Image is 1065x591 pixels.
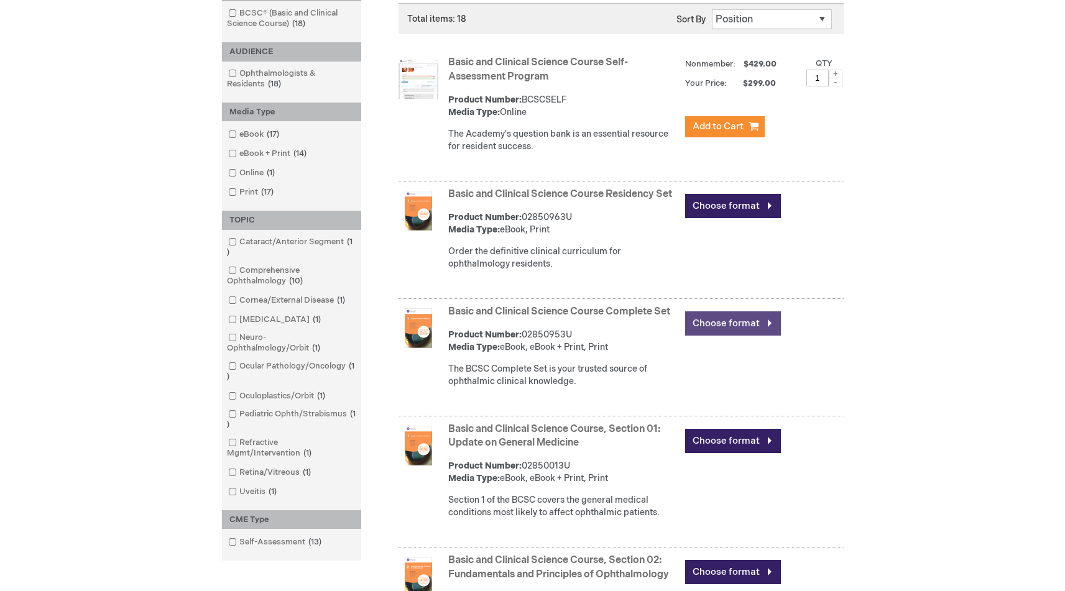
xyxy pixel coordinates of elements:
a: Refractive Mgmt/Intervention1 [225,437,358,459]
div: BCSCSELF Online [448,94,679,119]
label: Qty [816,58,832,68]
strong: Product Number: [448,212,522,222]
a: Basic and Clinical Science Course Self-Assessment Program [448,57,628,83]
span: 18 [265,79,284,89]
span: $429.00 [742,59,778,69]
a: Ocular Pathology/Oncology1 [225,360,358,383]
strong: Media Type: [448,473,500,483]
div: CME Type [222,510,361,529]
a: Basic and Clinical Science Course Complete Set [448,306,670,318]
button: Add to Cart [685,116,765,137]
div: Section 1 of the BCSC covers the general medical conditions most likely to affect ophthalmic pati... [448,494,679,519]
a: Retina/Vitreous1 [225,467,316,479]
span: 18 [289,19,308,29]
a: Choose format [685,311,781,336]
div: The BCSC Complete Set is your trusted source of ophthalmic clinical knowledge. [448,363,679,388]
span: 14 [290,149,310,158]
div: 02850963U eBook, Print [448,211,679,236]
div: 02850953U eBook, eBook + Print, Print [448,329,679,354]
a: Basic and Clinical Science Course, Section 01: Update on General Medicine [448,423,660,449]
div: The Academy's question bank is an essential resource for resident success. [448,128,679,153]
span: 1 [265,487,280,497]
span: $299.00 [729,78,778,88]
a: Choose format [685,560,781,584]
div: AUDIENCE [222,42,361,62]
a: Print17 [225,186,279,198]
strong: Product Number: [448,94,522,105]
strong: Your Price: [685,78,727,88]
a: eBook + Print14 [225,148,311,160]
a: Cornea/External Disease1 [225,295,350,306]
div: TOPIC [222,211,361,230]
input: Qty [806,70,829,86]
a: [MEDICAL_DATA]1 [225,314,326,326]
span: 1 [300,467,314,477]
span: 13 [305,537,325,547]
a: Basic and Clinical Science Course, Section 02: Fundamentals and Principles of Ophthalmology [448,554,669,580]
span: Add to Cart [693,121,744,132]
a: Online1 [225,167,280,179]
a: Oculoplastics/Orbit1 [225,390,330,402]
a: Choose format [685,194,781,218]
span: 1 [334,295,348,305]
a: Pediatric Ophth/Strabismus1 [225,408,358,431]
a: Self-Assessment13 [225,536,326,548]
span: 1 [300,448,315,458]
span: 1 [227,237,353,257]
span: 1 [310,314,324,324]
strong: Nonmember: [685,57,735,72]
div: Media Type [222,103,361,122]
span: 10 [286,276,306,286]
a: Basic and Clinical Science Course Residency Set [448,188,672,200]
a: Comprehensive Ophthalmology10 [225,265,358,287]
img: Basic and Clinical Science Course Residency Set [399,191,438,231]
strong: Media Type: [448,224,500,235]
img: Basic and Clinical Science Course, Section 01: Update on General Medicine [399,426,438,465]
a: eBook17 [225,129,284,140]
span: 1 [227,361,354,382]
span: 17 [264,129,282,139]
div: Order the definitive clinical curriculum for ophthalmology residents. [448,245,679,270]
a: Ophthalmologists & Residents18 [225,68,358,90]
a: Neuro-Ophthalmology/Orbit1 [225,332,358,354]
label: Sort By [676,14,706,25]
span: Total items: 18 [407,14,466,24]
img: Basic and Clinical Science Course Self-Assessment Program [399,59,438,99]
strong: Product Number: [448,460,522,471]
div: 02850013U eBook, eBook + Print, Print [448,460,679,485]
strong: Media Type: [448,342,500,352]
strong: Media Type: [448,107,500,117]
span: 17 [258,187,277,197]
a: Choose format [685,429,781,453]
span: 1 [309,343,323,353]
img: Basic and Clinical Science Course Complete Set [399,308,438,348]
span: 1 [264,168,278,178]
strong: Product Number: [448,329,522,340]
span: 1 [314,391,328,401]
a: Uveitis1 [225,486,282,498]
span: 1 [227,409,356,429]
a: BCSC® (Basic and Clinical Science Course)18 [225,7,358,30]
a: Cataract/Anterior Segment1 [225,236,358,259]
